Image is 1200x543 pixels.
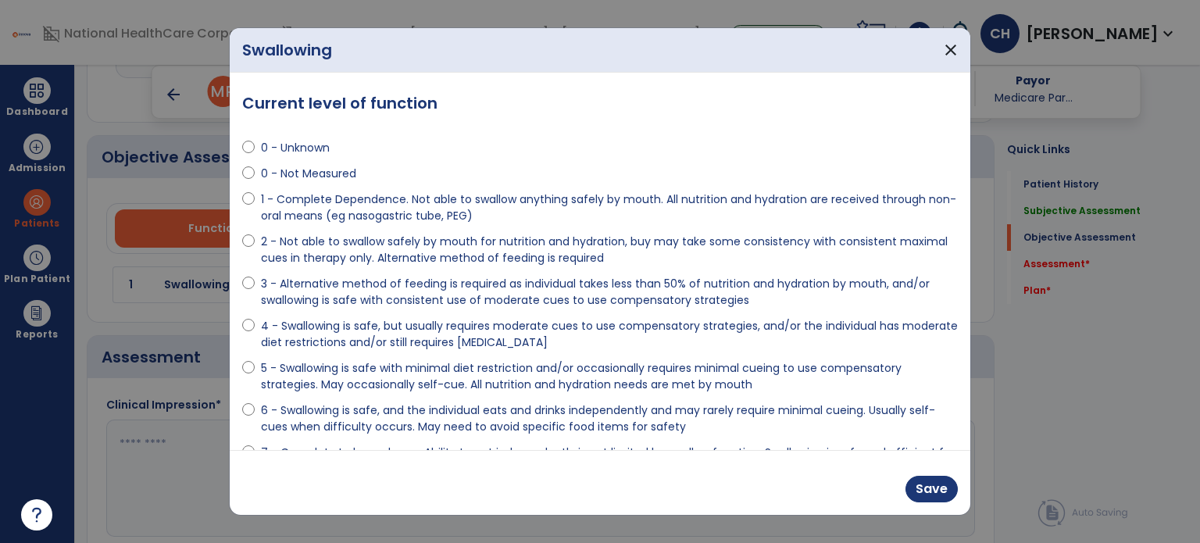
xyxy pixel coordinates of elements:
[261,318,958,351] label: 4 - Swallowing is safe, but usually requires moderate cues to use compensatory strategies, and/or...
[261,166,356,182] label: 0 - Not Measured
[261,276,958,309] label: 3 - Alternative method of feeding is required as individual takes less than 50% of nutrition and ...
[261,402,958,435] label: 6 - Swallowing is safe, and the individual eats and drinks independently and may rarely require m...
[261,360,958,393] label: 5 - Swallowing is safe with minimal diet restriction and/or occasionally requires minimal cueing ...
[261,140,330,156] label: 0 - Unknown
[931,28,970,72] button: close
[941,41,960,59] span: close
[261,234,958,266] label: 2 - Not able to swallow safely by mouth for nutrition and hydration, buy may take some consistenc...
[242,91,958,115] p: Current level of function
[905,476,958,502] button: Save
[261,445,958,477] label: 7 - Complete Independence. Ability to eat independently is not limited by swallow function. Swall...
[261,191,958,224] label: 1 - Complete Dependence. Not able to swallow anything safely by mouth. All nutrition and hydratio...
[242,38,332,62] p: Swallowing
